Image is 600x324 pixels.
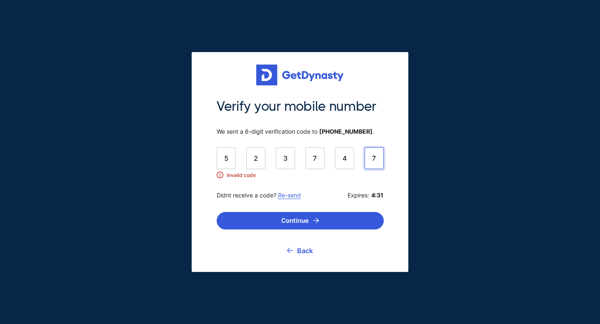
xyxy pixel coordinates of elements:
span: Expires: [347,192,384,199]
b: 4:31 [371,192,384,199]
img: go back icon [287,248,293,253]
button: Continue [217,212,384,229]
a: Re-send [278,192,301,199]
a: Back [287,240,313,261]
span: Invalid code [227,172,384,179]
span: Didnt receive a code? [217,192,301,199]
b: [PHONE_NUMBER] [319,128,372,135]
span: Verify your mobile number [217,98,384,115]
img: Get started for free with Dynasty Trust Company [256,65,344,85]
span: We sent a 6-digit verification code to . [217,128,384,135]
